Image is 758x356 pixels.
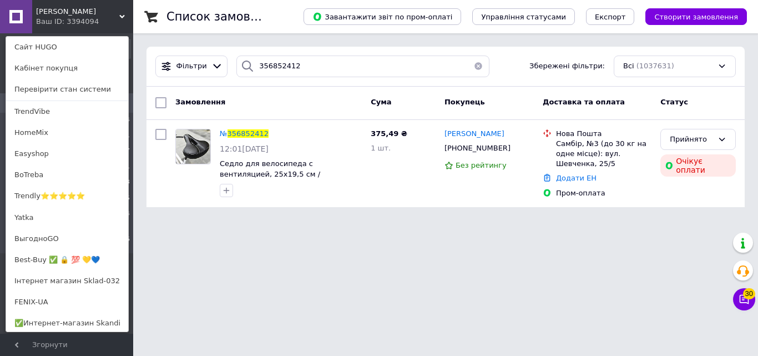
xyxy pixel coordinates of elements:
button: Створити замовлення [645,8,747,25]
span: Всі [623,61,634,72]
div: Прийнято [670,134,713,146]
div: Ваш ID: 3394094 [36,17,83,27]
div: Нова Пошта [556,129,651,139]
span: 375,49 ₴ [371,129,407,138]
a: Trendly⭐⭐⭐⭐⭐ [6,185,128,207]
a: Додати ЕН [556,174,597,182]
button: Чат з покупцем30 [733,288,755,310]
a: №356852412 [220,129,269,138]
a: FENIX-UA [6,292,128,313]
a: Кабінет покупця [6,58,128,79]
span: [PHONE_NUMBER] [444,144,511,152]
a: HomeMix [6,122,128,143]
a: Easyshop [6,143,128,164]
div: Самбір, №3 (до 30 кг на одне місце): вул. Шевченка, 25/5 [556,139,651,169]
span: Управління статусами [481,13,566,21]
span: Доставка та оплата [543,98,625,106]
span: № [220,129,228,138]
span: (1037631) [636,62,674,70]
span: HUGO [36,7,119,17]
a: ✅Интернет-магазин Skandi [6,313,128,334]
button: Управління статусами [472,8,575,25]
a: Yatka [6,207,128,228]
input: Пошук за номером замовлення, ПІБ покупця, номером телефону, Email, номером накладної [236,56,489,77]
span: Cума [371,98,391,106]
span: Статус [660,98,688,106]
a: Інтернет магазин Sklad-032 [6,270,128,292]
a: Сайт HUGO [6,37,128,58]
div: Очікує оплати [660,154,736,177]
span: Покупець [444,98,485,106]
a: Best-Buy ✅ 🔒 💯 💛💙 [6,249,128,270]
span: 356852412 [228,129,269,138]
span: Замовлення [175,98,225,106]
a: Седло для велосипеда с вентиляцией, 25х19,5 см / Велоседло / Велосипедное седло с амортизацией [220,159,353,199]
button: Завантажити звіт по пром-оплаті [304,8,461,25]
h1: Список замовлень [166,10,279,23]
span: 1 шт. [371,144,391,152]
span: Створити замовлення [654,13,738,21]
div: Пром-оплата [556,188,651,198]
span: 30 [743,288,755,299]
span: Експорт [595,13,626,21]
a: Фото товару [175,129,211,164]
a: BoTreba [6,164,128,185]
span: Збережені фільтри: [529,61,605,72]
img: Фото товару [176,129,210,164]
a: ВыгодноGO [6,228,128,249]
span: Без рейтингу [456,161,507,169]
button: Експорт [586,8,635,25]
a: TrendVibe [6,101,128,122]
span: Завантажити звіт по пром-оплаті [312,12,452,22]
a: Створити замовлення [634,12,747,21]
span: [PERSON_NAME] [444,129,504,138]
span: 12:01[DATE] [220,144,269,153]
a: Перевірити стан системи [6,79,128,100]
button: Очистить [467,56,489,77]
span: Фільтри [176,61,207,72]
a: [PERSON_NAME] [444,129,504,139]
